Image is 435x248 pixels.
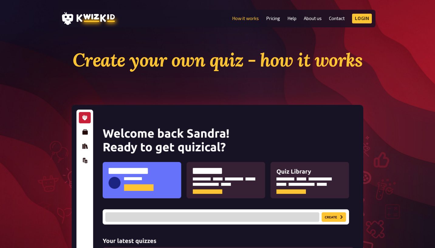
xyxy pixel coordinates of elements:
a: About us [304,16,322,21]
a: Help [287,16,296,21]
a: Pricing [266,16,280,21]
a: Contact [329,16,345,21]
a: How it works [232,16,259,21]
h1: Create your own quiz - how it works [72,49,363,71]
a: Login [352,14,372,23]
